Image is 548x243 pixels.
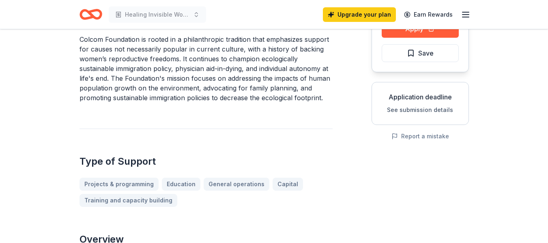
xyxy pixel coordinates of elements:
[80,178,159,191] a: Projects & programming
[109,6,206,23] button: Healing Invisible Wounds
[125,10,190,19] span: Healing Invisible Wounds
[387,105,453,115] button: See submission details
[80,34,333,103] p: Colcom Foundation is rooted in a philanthropic tradition that emphasizes support for causes not n...
[323,7,396,22] a: Upgrade your plan
[162,178,200,191] a: Education
[80,194,177,207] a: Training and capacity building
[418,48,434,58] span: Save
[80,5,102,24] a: Home
[391,131,449,141] button: Report a mistake
[204,178,269,191] a: General operations
[273,178,303,191] a: Capital
[382,44,459,62] button: Save
[399,7,458,22] a: Earn Rewards
[378,92,462,102] div: Application deadline
[80,155,333,168] h2: Type of Support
